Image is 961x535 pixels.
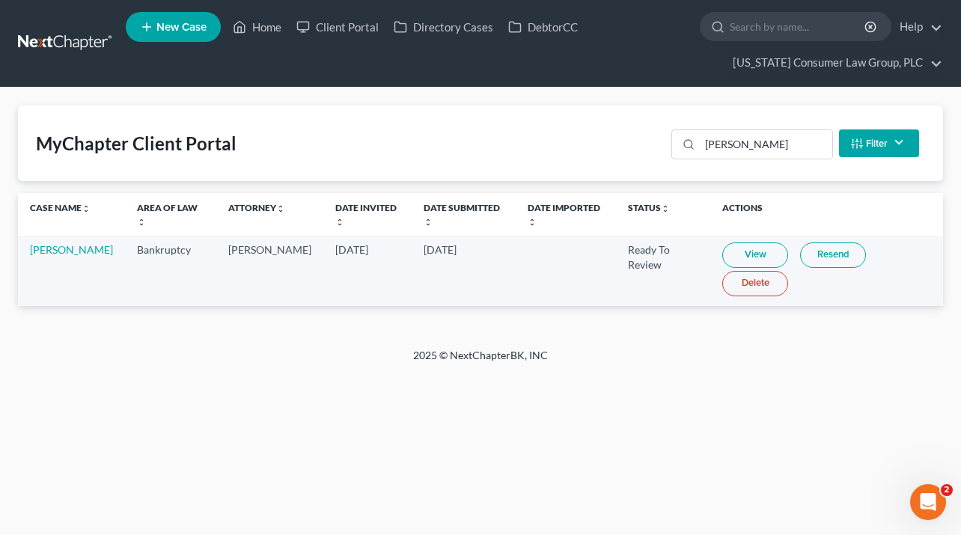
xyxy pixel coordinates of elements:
a: Statusunfold_more [628,202,670,213]
a: Case Nameunfold_more [30,202,91,213]
a: Delete [722,271,788,296]
a: Attorneyunfold_more [228,202,285,213]
a: [US_STATE] Consumer Law Group, PLC [725,49,942,76]
i: unfold_more [424,218,433,227]
th: Actions [710,193,943,236]
a: Date Submittedunfold_more [424,202,500,226]
td: [PERSON_NAME] [216,236,323,305]
a: Area of Lawunfold_more [137,202,198,226]
span: 2 [941,484,953,496]
a: Client Portal [289,13,386,40]
a: Date Invitedunfold_more [335,202,397,226]
i: unfold_more [335,218,344,227]
td: Bankruptcy [125,236,216,305]
i: unfold_more [276,204,285,213]
span: [DATE] [424,243,457,256]
a: DebtorCC [501,13,585,40]
input: Search by name... [730,13,867,40]
i: unfold_more [137,218,146,227]
span: [DATE] [335,243,368,256]
i: unfold_more [528,218,537,227]
a: View [722,242,788,268]
a: [PERSON_NAME] [30,243,113,256]
i: unfold_more [661,204,670,213]
a: Directory Cases [386,13,501,40]
div: 2025 © NextChapterBK, INC [54,348,907,375]
td: Ready To Review [616,236,711,305]
span: New Case [156,22,207,33]
a: Home [225,13,289,40]
iframe: Intercom live chat [910,484,946,520]
input: Search... [700,130,832,159]
button: Filter [839,129,919,157]
div: MyChapter Client Portal [36,132,237,156]
a: Help [892,13,942,40]
a: Date Importedunfold_more [528,202,600,226]
i: unfold_more [82,204,91,213]
a: Resend [800,242,866,268]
